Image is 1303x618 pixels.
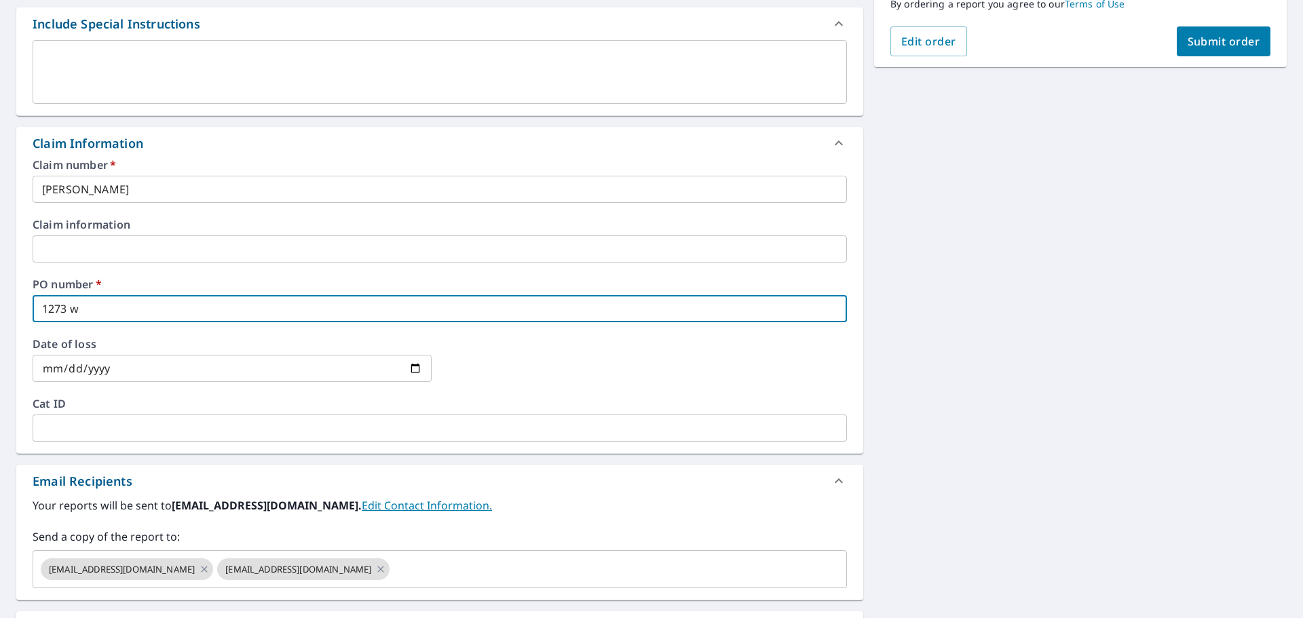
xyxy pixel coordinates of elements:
[33,339,432,349] label: Date of loss
[33,497,847,514] label: Your reports will be sent to
[33,134,143,153] div: Claim Information
[16,7,863,40] div: Include Special Instructions
[33,398,847,409] label: Cat ID
[33,279,847,290] label: PO number
[901,34,956,49] span: Edit order
[41,558,213,580] div: [EMAIL_ADDRESS][DOMAIN_NAME]
[217,558,390,580] div: [EMAIL_ADDRESS][DOMAIN_NAME]
[33,15,200,33] div: Include Special Instructions
[16,465,863,497] div: Email Recipients
[16,127,863,159] div: Claim Information
[33,528,847,545] label: Send a copy of the report to:
[217,563,379,576] span: [EMAIL_ADDRESS][DOMAIN_NAME]
[33,472,132,490] div: Email Recipients
[33,219,847,230] label: Claim information
[33,159,847,170] label: Claim number
[1188,34,1260,49] span: Submit order
[41,563,203,576] span: [EMAIL_ADDRESS][DOMAIN_NAME]
[1177,26,1271,56] button: Submit order
[172,498,362,513] b: [EMAIL_ADDRESS][DOMAIN_NAME].
[890,26,967,56] button: Edit order
[362,498,492,513] a: EditContactInfo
